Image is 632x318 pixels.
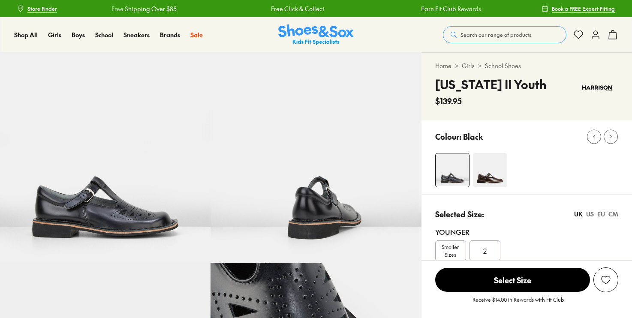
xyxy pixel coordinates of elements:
[463,131,483,142] p: Black
[435,208,484,220] p: Selected Size:
[278,24,354,45] img: SNS_Logo_Responsive.svg
[435,61,618,70] div: > >
[123,30,150,39] a: Sneakers
[435,75,547,93] h4: [US_STATE] II Youth
[483,246,487,256] span: 2
[435,267,590,292] button: Select Size
[542,1,615,16] a: Book a FREE Expert Fitting
[485,61,521,70] a: School Shoes
[460,31,531,39] span: Search our range of products
[111,4,176,13] a: Free Shipping Over $85
[271,4,324,13] a: Free Click & Collect
[160,30,180,39] a: Brands
[472,296,564,311] p: Receive $14.00 in Rewards with Fit Club
[593,267,618,292] button: Add to Wishlist
[190,30,203,39] a: Sale
[473,153,507,187] img: 4-107041_1
[435,95,462,107] span: $139.95
[27,5,57,12] span: Store Finder
[421,4,481,13] a: Earn Fit Club Rewards
[574,210,583,219] div: UK
[14,30,38,39] a: Shop All
[435,61,451,70] a: Home
[211,52,421,263] img: 5-109610_1
[17,1,57,16] a: Store Finder
[586,210,594,219] div: US
[436,243,466,258] span: Smaller Sizes
[72,30,85,39] a: Boys
[95,30,113,39] a: School
[435,227,618,237] div: Younger
[435,131,461,142] p: Colour:
[608,210,618,219] div: CM
[552,5,615,12] span: Book a FREE Expert Fitting
[48,30,61,39] a: Girls
[462,61,475,70] a: Girls
[436,153,469,187] img: 4-107042_1
[278,24,354,45] a: Shoes & Sox
[577,75,618,101] img: Vendor logo
[443,26,566,43] button: Search our range of products
[597,210,605,219] div: EU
